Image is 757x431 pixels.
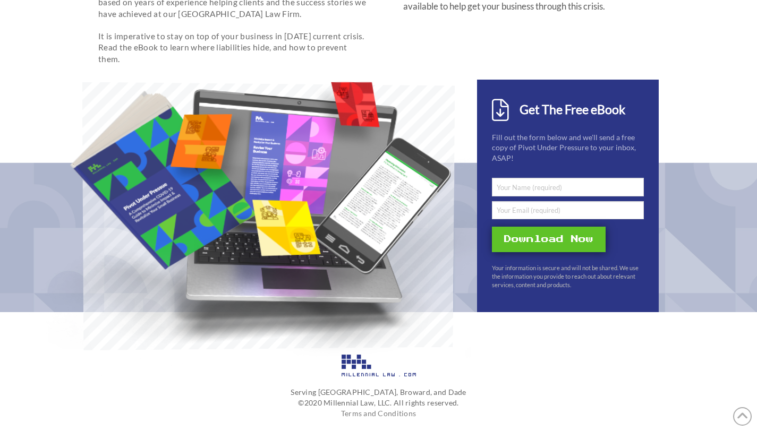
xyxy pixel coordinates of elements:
[492,178,644,252] form: Contact form
[492,132,644,163] p: Fill out the form below and we'll send a free copy of Pivot Under Pressure to your inbox, ASAP!
[492,201,644,219] input: Your Email (required)
[492,178,644,196] input: Your Name (required)
[98,398,659,408] p: ©2020 Millennial Law, LLC. All rights reserved.
[492,227,606,252] input: Download Now
[341,409,416,418] a: Terms and Conditions
[98,387,659,398] p: Serving [GEOGRAPHIC_DATA], Broward, and Dade
[98,31,364,64] span: It is imperative to stay on top of your business in [DATE] current crisis. Read the eBook to lear...
[342,355,416,376] img: Image
[733,407,752,426] a: Back to Top
[520,101,643,118] h1: Get The Free eBook
[492,264,644,304] div: Your information is secure and will not be shared. We use the information you provide to reach ou...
